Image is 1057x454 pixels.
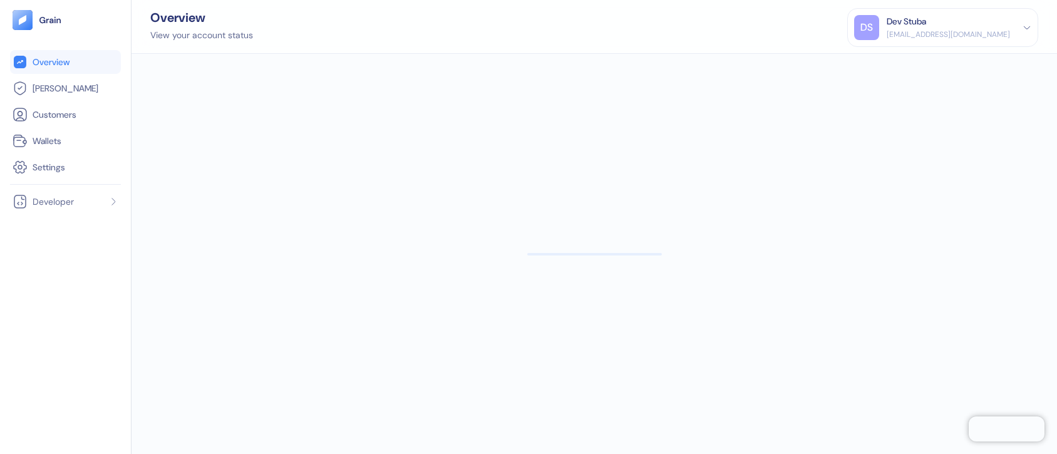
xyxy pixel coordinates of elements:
span: [PERSON_NAME] [33,82,98,95]
span: Overview [33,56,70,68]
a: [PERSON_NAME] [13,81,118,96]
div: View your account status [150,29,253,42]
img: logo-tablet-V2.svg [13,10,33,30]
span: Settings [33,161,65,173]
a: Settings [13,160,118,175]
a: Wallets [13,133,118,148]
iframe: Chatra live chat [969,416,1044,441]
div: Overview [150,11,253,24]
span: Customers [33,108,76,121]
div: [EMAIL_ADDRESS][DOMAIN_NAME] [887,29,1010,40]
div: Dev Stuba [887,15,926,28]
img: logo [39,16,62,24]
span: Wallets [33,135,61,147]
span: Developer [33,195,74,208]
div: DS [854,15,879,40]
a: Customers [13,107,118,122]
a: Overview [13,54,118,70]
